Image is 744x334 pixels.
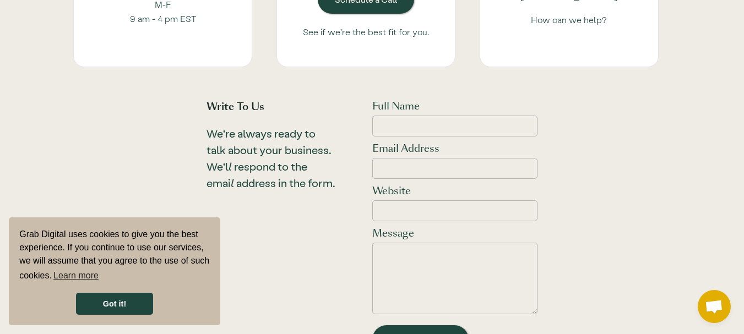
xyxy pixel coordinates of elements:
[19,228,210,284] span: Grab Digital uses cookies to give you the best experience. If you continue to use our services, w...
[9,217,220,325] div: cookieconsent
[76,293,153,315] a: dismiss cookie message
[52,267,100,284] a: learn more about cookies
[504,13,634,27] div: How can we help?
[301,25,431,39] div: See if we're the best fit for you.
[698,290,731,323] a: Open chat
[207,125,335,191] h3: We're always ready to talk about your business. We'll respond to the email address in the form.
[372,184,538,198] label: Website
[372,100,538,113] label: Full Name
[372,142,538,155] label: Email Address
[372,227,538,240] label: Message
[207,100,335,114] div: Write to Us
